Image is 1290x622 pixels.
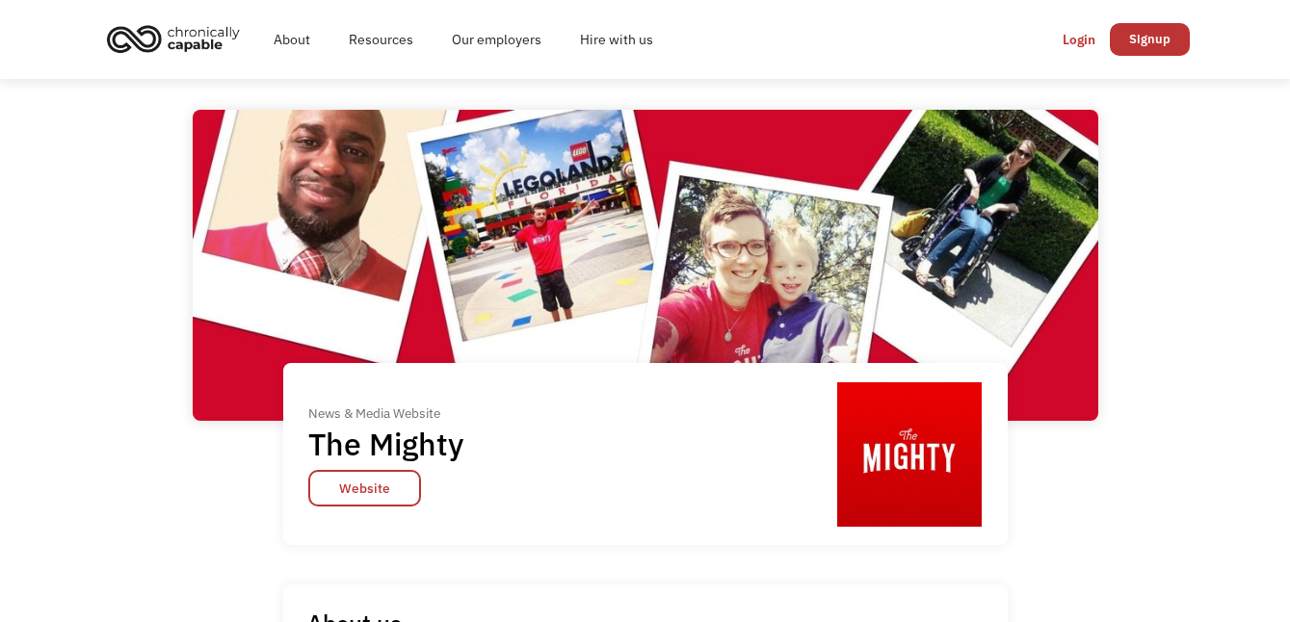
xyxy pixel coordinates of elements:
a: About [254,9,329,70]
img: Chronically Capable logo [101,17,246,60]
h1: The Mighty [308,425,463,463]
div: News & Media Website [308,402,476,425]
a: Resources [329,9,433,70]
a: Website [308,470,421,506]
a: Our employers [433,9,561,70]
a: Signup [1110,23,1190,56]
a: Login [1048,23,1110,56]
a: home [101,17,254,60]
div: Login [1063,28,1095,51]
a: Hire with us [561,9,672,70]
